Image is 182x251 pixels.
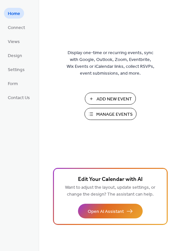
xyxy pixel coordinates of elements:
a: Home [4,8,24,19]
span: Connect [8,24,25,31]
a: Design [4,50,26,61]
a: Views [4,36,24,47]
button: Manage Events [84,108,136,120]
span: Settings [8,66,25,73]
button: Open AI Assistant [78,204,143,218]
a: Settings [4,64,29,75]
span: Design [8,52,22,59]
span: Display one-time or recurring events, sync with Google, Outlook, Zoom, Eventbrite, Wix Events or ... [67,50,154,77]
a: Contact Us [4,92,34,103]
span: Edit Your Calendar with AI [78,175,143,184]
span: Form [8,81,18,87]
button: Add New Event [85,93,136,105]
span: Views [8,38,20,45]
span: Manage Events [96,111,133,118]
a: Connect [4,22,29,33]
span: Home [8,10,20,17]
span: Want to adjust the layout, update settings, or change the design? The assistant can help. [65,183,155,199]
a: Form [4,78,22,89]
span: Add New Event [97,96,132,103]
span: Open AI Assistant [88,208,124,215]
span: Contact Us [8,95,30,101]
